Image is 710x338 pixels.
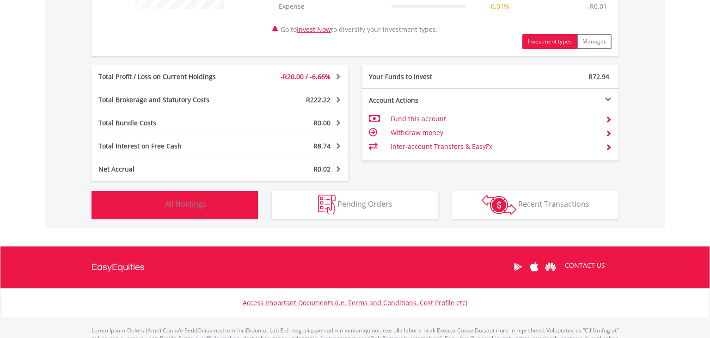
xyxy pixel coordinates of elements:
[92,95,241,104] div: Total Brokerage and Statutory Costs
[92,141,241,151] div: Total Interest on Free Cash
[92,246,145,288] a: EasyEquities
[558,252,612,278] a: CONTACT US
[518,199,589,209] span: Recent Transactions
[297,25,331,34] a: Invest Now
[452,191,618,219] button: Recent Transactions
[362,96,490,105] div: Account Actions
[542,252,558,281] a: Huawei
[306,95,331,104] span: R222.22
[391,112,598,126] td: Fund this account
[391,140,598,154] td: Inter-account Transfers & EasyFx
[577,34,612,49] button: Manager
[482,195,516,215] img: transactions-zar-wht.png
[243,298,467,307] a: Access Important Documents (i.e. Terms and Conditions, Cost Profile etc)
[272,191,438,219] button: Pending Orders
[588,72,609,81] span: R72.94
[337,199,392,209] span: Pending Orders
[92,72,241,81] div: Total Profit / Loss on Current Holdings
[526,252,542,281] a: Apple
[143,195,163,215] img: holdings-wht.png
[313,165,331,173] span: R0.02
[522,34,577,49] button: Investment types
[391,126,598,140] td: Withdraw money
[281,72,331,81] span: -R20.00 / -6.66%
[92,165,241,174] div: Net Accrual
[313,118,331,127] span: R0.00
[362,72,490,81] div: Your Funds to Invest
[313,141,331,150] span: R8.74
[165,199,206,209] span: All Holdings
[510,252,526,281] a: Google Play
[318,195,336,215] img: pending_instructions-wht.png
[92,191,258,219] button: All Holdings
[92,118,241,128] div: Total Bundle Costs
